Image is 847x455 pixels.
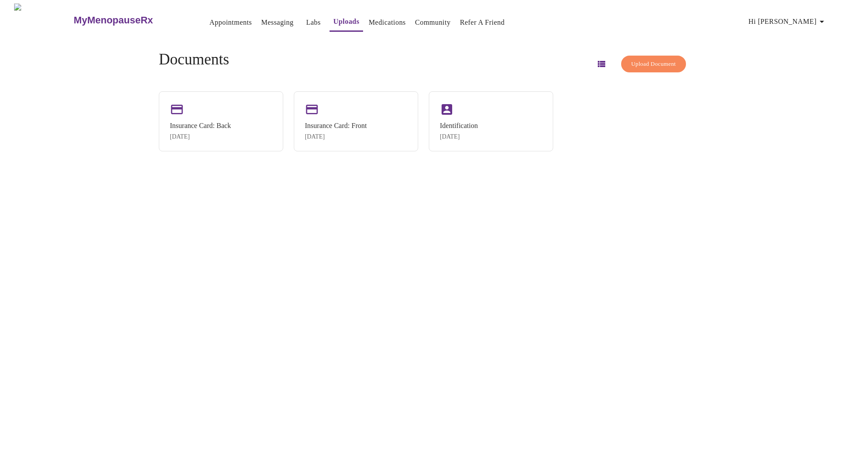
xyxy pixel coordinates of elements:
h4: Documents [159,51,229,68]
a: Community [415,16,451,29]
div: Insurance Card: Front [305,122,367,130]
a: Messaging [261,16,293,29]
a: Appointments [210,16,252,29]
button: Medications [365,14,409,31]
div: [DATE] [170,133,231,140]
img: MyMenopauseRx Logo [14,4,73,37]
button: Labs [299,14,327,31]
a: MyMenopauseRx [73,5,188,36]
a: Labs [306,16,321,29]
h3: MyMenopauseRx [74,15,153,26]
span: Hi [PERSON_NAME] [749,15,827,28]
button: Uploads [330,13,363,32]
span: Upload Document [631,59,676,69]
button: Refer a Friend [456,14,508,31]
button: Switch to list view [591,53,612,75]
button: Hi [PERSON_NAME] [745,13,831,30]
a: Medications [369,16,406,29]
div: [DATE] [305,133,367,140]
div: [DATE] [440,133,478,140]
div: Identification [440,122,478,130]
button: Upload Document [621,56,686,73]
div: Insurance Card: Back [170,122,231,130]
button: Appointments [206,14,255,31]
button: Messaging [258,14,297,31]
a: Refer a Friend [460,16,505,29]
button: Community [412,14,454,31]
a: Uploads [333,15,359,28]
